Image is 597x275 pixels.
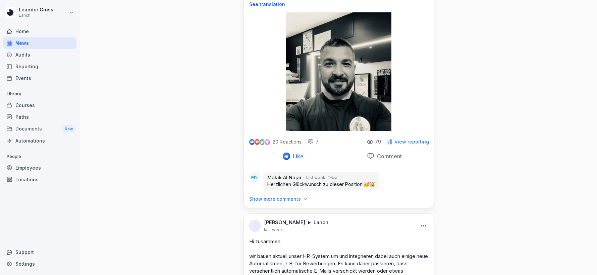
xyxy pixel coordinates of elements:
img: qplbxslv5cnufj18462mc5zf.png [286,12,392,131]
a: Reporting [3,61,76,72]
p: Lanch [19,13,53,18]
p: last week [306,175,325,181]
a: Paths [3,111,76,123]
a: Employees [3,162,76,174]
img: inspiring [264,139,270,145]
p: 20 Reactions [273,139,302,145]
p: Lanch [314,219,328,226]
p: Herzlichen Glückwunsch zu dieser Position!🥳🥳 [267,181,375,188]
a: Courses [3,99,76,111]
p: Edited [327,175,337,180]
p: 79 [375,139,381,145]
img: l5aexj2uen8fva72jjw1hczl.png [249,220,261,232]
a: Events [3,72,76,84]
p: People [3,151,76,162]
p: Comment [374,153,402,160]
a: Audits [3,49,76,61]
div: 7 [308,139,319,145]
a: Automations [3,135,76,147]
p: Leander Gruss [19,7,53,13]
a: Home [3,25,76,37]
p: last week [264,227,283,233]
a: Locations [3,174,76,185]
p: Library [3,89,76,99]
div: New [63,125,74,133]
img: like [249,139,255,145]
p: Show more comments [249,196,301,202]
a: DocumentsNew [3,123,76,135]
div: MN [249,172,260,182]
p: View reporting [394,139,429,145]
a: News [3,37,76,49]
p: [PERSON_NAME] [264,219,305,226]
p: Like [290,153,304,160]
div: Documents [3,123,76,135]
div: Support [3,246,76,258]
a: Settings [3,258,76,270]
p: Malak Al Najar [267,174,302,181]
img: celebrate [259,139,265,145]
p: See translation [249,2,428,7]
img: love [255,140,260,145]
